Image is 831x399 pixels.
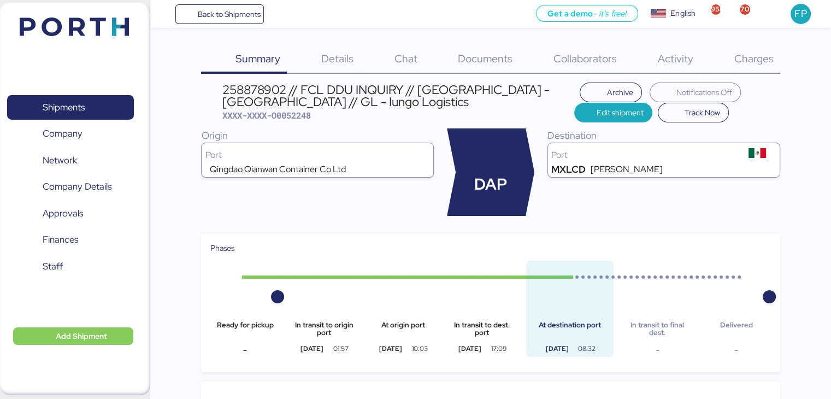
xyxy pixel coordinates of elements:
[43,99,85,115] span: Shipments
[535,321,605,337] div: At destination port
[553,51,617,66] span: Collaborators
[402,344,438,354] div: 10:03
[447,321,517,337] div: In transit to dest. port
[676,86,732,99] span: Notifications Off
[658,51,693,66] span: Activity
[56,330,107,343] span: Add Shipment
[43,126,82,142] span: Company
[574,103,652,122] button: Edit shipment
[210,344,280,357] div: -
[622,321,692,337] div: In transit to final dest.
[551,151,739,160] div: Port
[43,259,63,274] span: Staff
[210,321,280,337] div: Ready for pickup
[394,51,417,66] span: Chat
[210,242,771,254] div: Phases
[222,110,311,121] span: XXXX-XXXX-O0052248
[321,51,353,66] span: Details
[551,165,586,174] div: MXLCD
[201,128,434,143] div: Origin
[650,83,741,102] button: Notifications Off
[591,165,663,174] div: [PERSON_NAME]
[235,51,280,66] span: Summary
[580,83,642,102] button: Archive
[157,5,175,24] button: Menu
[323,344,359,354] div: 01:57
[368,321,438,337] div: At origin port
[7,201,134,226] a: Approvals
[670,8,696,19] div: English
[43,152,77,168] span: Network
[43,232,78,248] span: Finances
[597,106,644,119] span: Edit shipment
[702,344,771,357] div: -
[7,227,134,253] a: Finances
[13,327,133,345] button: Add Shipment
[7,121,134,146] a: Company
[289,321,359,337] div: In transit to origin port
[474,173,507,196] span: DAP
[210,165,346,174] div: Qingdao Qianwan Container Co Ltd
[447,344,492,354] div: [DATE]
[197,8,260,21] span: Back to Shipments
[7,95,134,120] a: Shipments
[734,51,773,66] span: Charges
[458,51,512,66] span: Documents
[205,151,392,160] div: Port
[368,344,413,354] div: [DATE]
[622,344,692,357] div: -
[43,206,83,221] span: Approvals
[685,106,720,119] span: Track Now
[7,174,134,199] a: Company Details
[7,254,134,279] a: Staff
[289,344,334,354] div: [DATE]
[547,128,780,143] div: Destination
[481,344,517,354] div: 17:09
[535,344,580,354] div: [DATE]
[794,7,806,21] span: FP
[43,179,111,195] span: Company Details
[607,86,633,99] span: Archive
[569,344,604,354] div: 08:32
[702,321,771,337] div: Delivered
[658,103,729,122] button: Track Now
[175,4,264,24] a: Back to Shipments
[222,84,575,108] div: 258878902 // FCL DDU INQUIRY // [GEOGRAPHIC_DATA] - [GEOGRAPHIC_DATA] // GL - Iungo Logistics
[7,148,134,173] a: Network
